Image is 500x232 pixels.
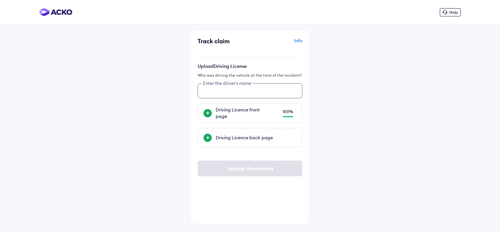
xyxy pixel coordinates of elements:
div: Info [252,37,302,50]
div: Track claim [198,37,248,45]
div: 100 % [283,109,293,115]
p: Upload Driving License [198,63,302,69]
span: Help [449,10,458,15]
div: Driving Licence front page [216,106,279,120]
div: Who was driving the vehicle at the time of the incident? [198,72,302,78]
img: horizontal-gradient.png [39,8,72,16]
div: Driving Licence back page [216,134,296,141]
